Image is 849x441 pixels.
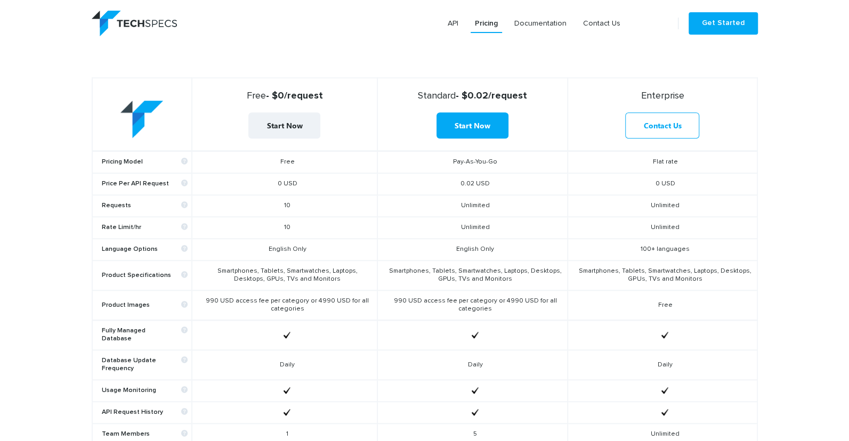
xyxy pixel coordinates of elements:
td: Daily [568,350,757,380]
img: table-logo.png [120,101,163,138]
td: Free [192,151,377,174]
strong: - $0.02/request [382,90,563,102]
a: Documentation [510,14,571,33]
td: 10 [192,195,377,217]
td: 990 USD access fee per category or 4990 USD for all categories [192,290,377,320]
td: 100+ languages [568,239,757,260]
td: 0 USD [568,173,757,195]
a: API [443,14,463,33]
td: 0 USD [192,173,377,195]
td: Smartphones, Tablets, Smartwatches, Laptops, Desktops, GPUs, TVs and Monitors [192,260,377,290]
b: Usage Monitoring [102,387,188,395]
b: Language Options [102,246,188,254]
a: Start Now [436,112,508,138]
a: Get Started [689,12,758,35]
b: Team Members [102,430,188,438]
h2: Choose a plan that fits your needs [92,22,758,77]
a: Contact Us [579,14,625,33]
td: Daily [377,350,568,380]
img: logo [92,11,177,36]
td: Smartphones, Tablets, Smartwatches, Laptops, Desktops, GPUs, TVs and Monitors [568,260,757,290]
b: Pricing Model [102,158,188,166]
span: Free [246,91,265,101]
td: English Only [377,239,568,260]
b: Rate Limit/hr [102,224,188,232]
td: Unlimited [377,217,568,239]
td: 10 [192,217,377,239]
span: Enterprise [641,91,684,101]
td: Daily [192,350,377,380]
b: Requests [102,202,188,210]
td: Free [568,290,757,320]
td: Unlimited [377,195,568,217]
td: Unlimited [568,217,757,239]
td: 990 USD access fee per category or 4990 USD for all categories [377,290,568,320]
td: English Only [192,239,377,260]
b: Product Specifications [102,272,188,280]
b: API Request History [102,409,188,416]
b: Database Update Frequency [102,357,188,373]
td: Pay-As-You-Go [377,151,568,174]
td: Flat rate [568,151,757,174]
a: Start Now [248,112,320,138]
a: Contact Us [625,112,699,138]
td: Unlimited [568,195,757,217]
a: Pricing [471,14,502,33]
b: Fully Managed Database [102,327,188,343]
b: Product Images [102,301,188,309]
td: 0.02 USD [377,173,568,195]
strong: - $0/request [197,90,373,102]
span: Standard [418,91,456,101]
b: Price Per API Request [102,180,188,188]
td: Smartphones, Tablets, Smartwatches, Laptops, Desktops, GPUs, TVs and Monitors [377,260,568,290]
